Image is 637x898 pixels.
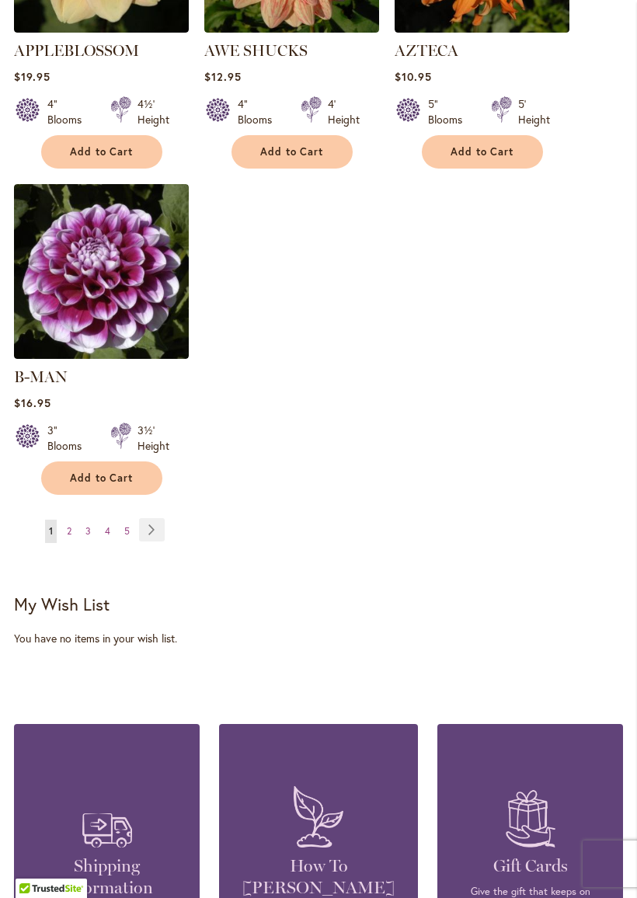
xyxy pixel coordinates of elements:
[70,145,134,158] span: Add to Cart
[238,96,282,127] div: 4" Blooms
[14,367,68,386] a: B-MAN
[14,69,50,84] span: $19.95
[82,520,95,543] a: 3
[67,525,71,537] span: 2
[14,631,623,646] div: You have no items in your wish list.
[12,843,55,886] iframe: Launch Accessibility Center
[47,423,92,454] div: 3" Blooms
[120,520,134,543] a: 5
[395,41,458,60] a: AZTECA
[14,184,189,359] img: B-MAN
[395,21,569,36] a: AZTECA
[63,520,75,543] a: 2
[41,135,162,169] button: Add to Cart
[451,145,514,158] span: Add to Cart
[461,855,600,877] h4: Gift Cards
[70,472,134,485] span: Add to Cart
[101,520,114,543] a: 4
[47,96,92,127] div: 4" Blooms
[137,96,169,127] div: 4½' Height
[41,461,162,495] button: Add to Cart
[124,525,130,537] span: 5
[395,69,432,84] span: $10.95
[260,145,324,158] span: Add to Cart
[428,96,472,127] div: 5" Blooms
[422,135,543,169] button: Add to Cart
[14,395,51,410] span: $16.95
[137,423,169,454] div: 3½' Height
[14,21,189,36] a: APPLEBLOSSOM
[204,69,242,84] span: $12.95
[14,593,110,615] strong: My Wish List
[204,41,308,60] a: AWE SHUCKS
[14,41,139,60] a: APPLEBLOSSOM
[14,347,189,362] a: B-MAN
[49,525,53,537] span: 1
[204,21,379,36] a: AWE SHUCKS
[328,96,360,127] div: 4' Height
[85,525,91,537] span: 3
[231,135,353,169] button: Add to Cart
[105,525,110,537] span: 4
[518,96,550,127] div: 5' Height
